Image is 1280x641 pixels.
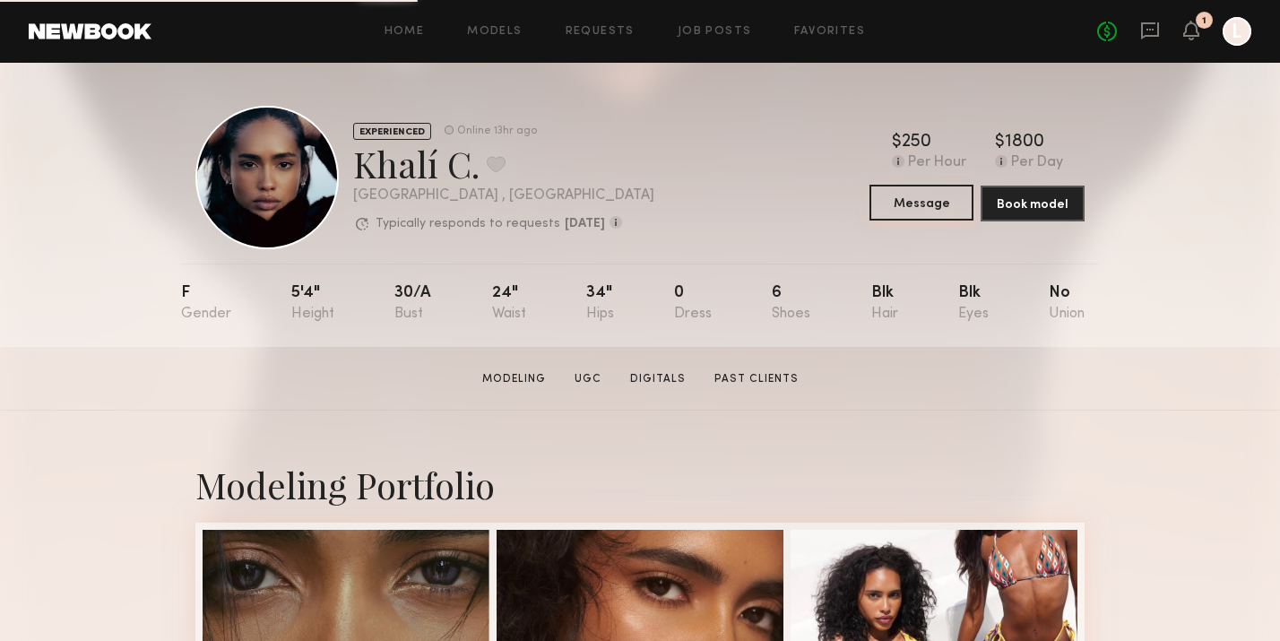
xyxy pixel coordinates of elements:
[794,26,865,38] a: Favorites
[181,285,231,322] div: F
[871,285,898,322] div: Blk
[908,155,966,171] div: Per Hour
[892,134,902,152] div: $
[475,371,553,387] a: Modeling
[981,186,1085,221] button: Book model
[995,134,1005,152] div: $
[394,285,431,322] div: 30/a
[565,218,605,230] b: [DATE]
[353,123,431,140] div: EXPERIENCED
[353,188,654,204] div: [GEOGRAPHIC_DATA] , [GEOGRAPHIC_DATA]
[707,371,806,387] a: Past Clients
[623,371,693,387] a: Digitals
[291,285,334,322] div: 5'4"
[869,185,973,221] button: Message
[566,26,635,38] a: Requests
[567,371,609,387] a: UGC
[1049,285,1085,322] div: No
[353,140,654,187] div: Khalí C.
[1011,155,1063,171] div: Per Day
[467,26,522,38] a: Models
[457,126,537,137] div: Online 13hr ago
[385,26,425,38] a: Home
[1005,134,1044,152] div: 1800
[1223,17,1251,46] a: L
[376,218,560,230] p: Typically responds to requests
[958,285,989,322] div: Blk
[674,285,712,322] div: 0
[902,134,931,152] div: 250
[492,285,526,322] div: 24"
[1202,16,1206,26] div: 1
[772,285,810,322] div: 6
[678,26,752,38] a: Job Posts
[586,285,614,322] div: 34"
[195,461,1085,508] div: Modeling Portfolio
